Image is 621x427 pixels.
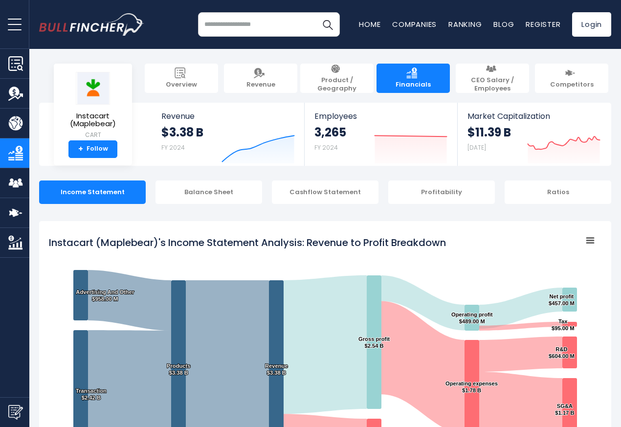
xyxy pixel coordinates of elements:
a: Financials [377,64,450,93]
span: Employees [314,112,447,121]
span: Revenue [246,81,275,89]
small: FY 2024 [314,143,338,152]
a: Blog [493,19,514,29]
small: [DATE] [467,143,486,152]
tspan: Instacart (Maplebear)'s Income Statement Analysis: Revenue to Profit Breakdown [49,236,446,249]
span: CEO Salary / Employees [461,76,524,93]
strong: 3,265 [314,125,346,140]
div: Balance Sheet [155,180,262,204]
div: Income Statement [39,180,146,204]
text: Operating expenses $1.78 B [445,381,498,393]
a: Ranking [448,19,482,29]
a: CEO Salary / Employees [456,64,529,93]
span: Product / Geography [305,76,369,93]
strong: $3.38 B [161,125,203,140]
text: Advertising And Other $958.00 M [76,289,134,302]
text: Net profit $457.00 M [549,293,575,306]
div: Profitability [388,180,495,204]
text: Revenue $3.38 B [265,363,288,376]
div: Ratios [505,180,611,204]
a: Overview [145,64,218,93]
span: Market Capitalization [467,112,600,121]
a: Product / Geography [300,64,374,93]
a: Competitors [535,64,608,93]
a: Market Capitalization $11.39 B [DATE] [458,103,610,166]
a: +Follow [68,140,117,158]
div: Cashflow Statement [272,180,378,204]
span: Instacart (Maplebear) [62,112,124,128]
a: Home [359,19,380,29]
text: Transaction $2.42 B [76,388,107,401]
span: Revenue [161,112,295,121]
a: Revenue [224,64,297,93]
strong: + [78,145,83,154]
a: Register [526,19,560,29]
span: Financials [396,81,431,89]
text: Operating profit $489.00 M [451,312,493,324]
button: Search [315,12,340,37]
a: Companies [392,19,437,29]
a: Employees 3,265 FY 2024 [305,103,457,166]
a: Login [572,12,611,37]
span: Overview [166,81,197,89]
img: bullfincher logo [39,13,144,36]
span: Competitors [550,81,594,89]
text: R&D $604.00 M [549,346,575,359]
a: Go to homepage [39,13,144,36]
text: SG&A $1.17 B [555,403,574,416]
text: Gross profit $2.54 B [358,336,390,349]
small: CART [62,131,124,139]
a: Revenue $3.38 B FY 2024 [152,103,305,166]
small: FY 2024 [161,143,185,152]
text: Tax $95.00 M [552,318,575,331]
a: Instacart (Maplebear) CART [61,71,125,140]
text: Products $3.38 B [167,363,191,376]
strong: $11.39 B [467,125,511,140]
